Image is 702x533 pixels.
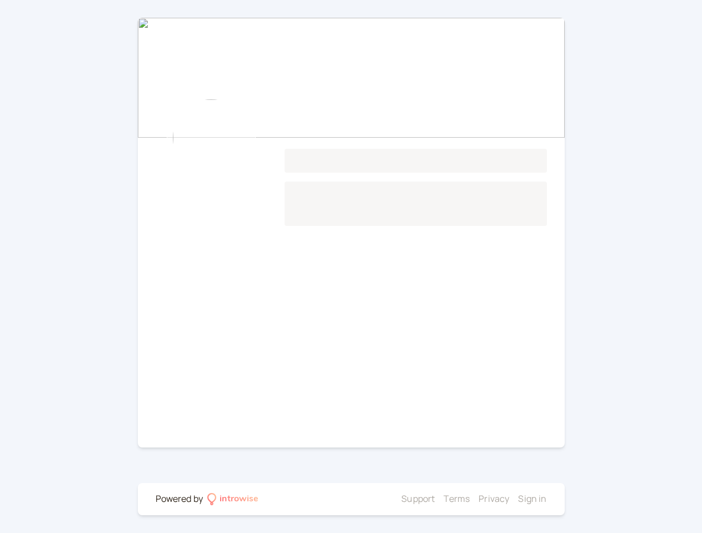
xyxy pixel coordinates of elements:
div: Powered by [156,492,203,506]
a: introwise [207,492,259,506]
div: introwise [220,492,258,506]
a: Terms [444,492,470,505]
a: Privacy [479,492,509,505]
a: Sign in [518,492,546,505]
a: Support [401,492,435,505]
h1: Loading... [285,149,547,173]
